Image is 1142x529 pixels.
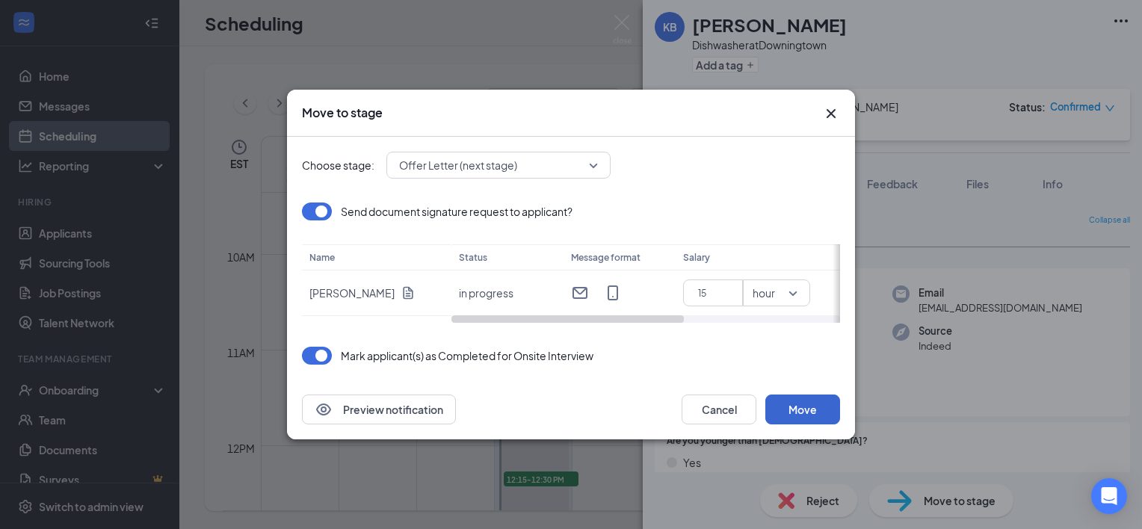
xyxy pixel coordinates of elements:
p: [PERSON_NAME] [309,285,395,300]
td: in progress [451,270,564,316]
th: Salary [676,244,833,270]
button: EyePreview notification [302,395,456,424]
svg: MobileSms [604,284,622,302]
svg: Document [401,285,416,300]
svg: Eye [315,400,333,418]
th: Name [302,244,451,270]
span: Offer Letter (next stage) [399,154,517,176]
svg: Email [571,284,589,302]
th: Status [451,244,564,270]
div: Loading offer data. [302,202,840,323]
button: Cancel [682,395,756,424]
h3: Move to stage [302,105,383,121]
div: Open Intercom Messenger [1091,478,1127,514]
span: hour [753,282,775,304]
p: Mark applicant(s) as Completed for Onsite Interview [341,348,593,363]
input: $ [690,282,742,304]
button: Close [822,105,840,123]
button: Move [765,395,840,424]
p: Send document signature request to applicant? [341,204,572,219]
th: Message format [564,244,676,270]
svg: Cross [822,105,840,123]
span: Choose stage: [302,157,374,173]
